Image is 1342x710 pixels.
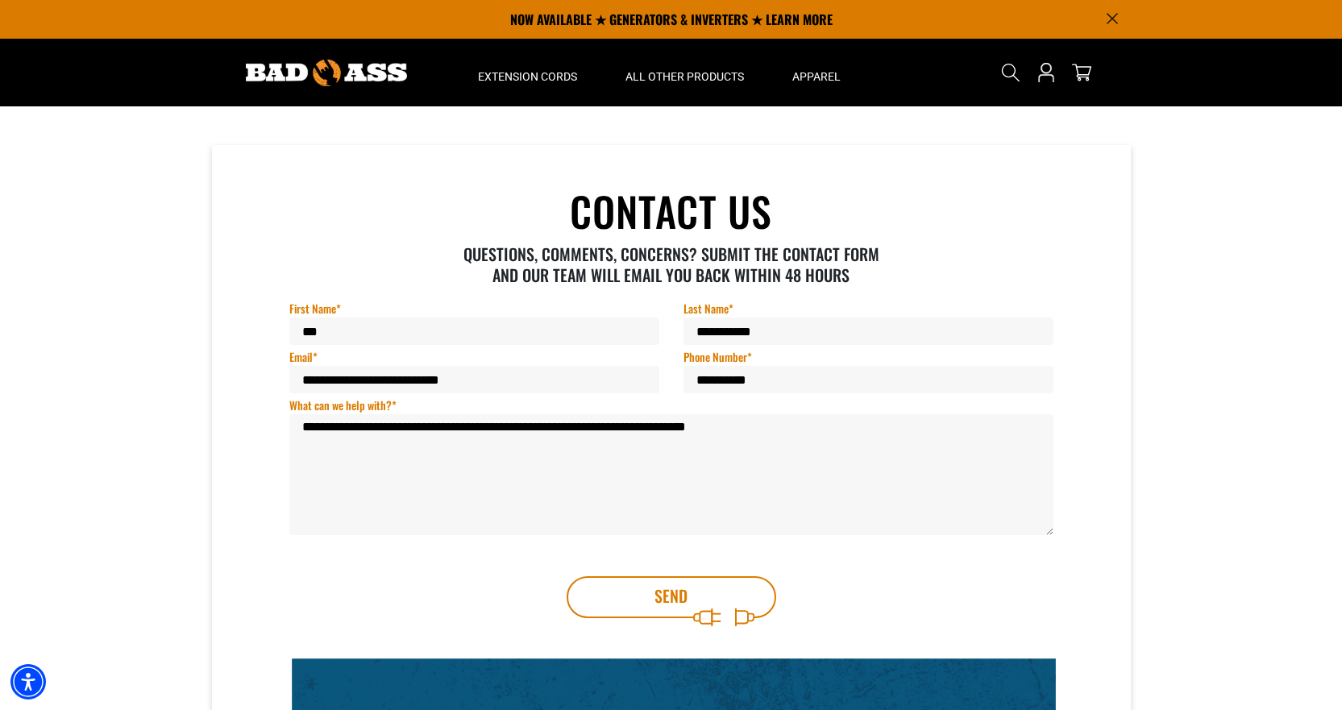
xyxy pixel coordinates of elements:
[246,60,407,86] img: Bad Ass Extension Cords
[792,69,841,84] span: Apparel
[1033,39,1059,106] a: Open this option
[451,243,891,285] p: QUESTIONS, COMMENTS, CONCERNS? SUBMIT THE CONTACT FORM AND OUR TEAM WILL EMAIL YOU BACK WITHIN 48...
[625,69,744,84] span: All Other Products
[998,60,1024,85] summary: Search
[10,664,46,700] div: Accessibility Menu
[289,190,1053,230] h1: CONTACT US
[601,39,768,106] summary: All Other Products
[567,576,776,618] button: Send
[478,69,577,84] span: Extension Cords
[454,39,601,106] summary: Extension Cords
[768,39,865,106] summary: Apparel
[1069,63,1095,82] a: cart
